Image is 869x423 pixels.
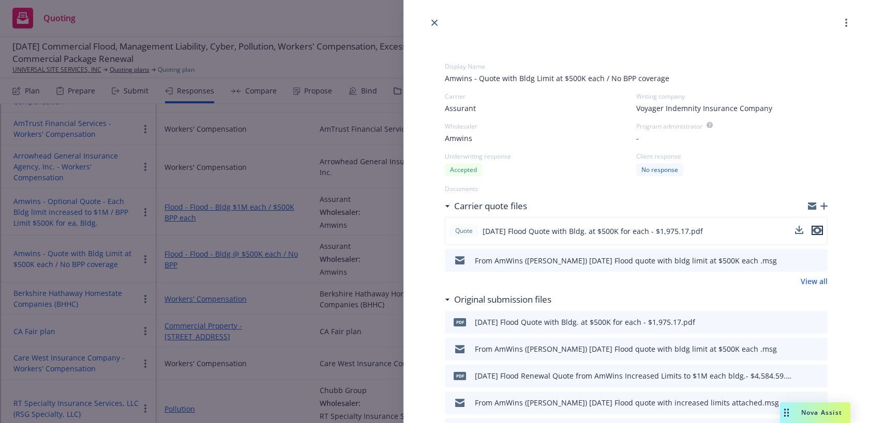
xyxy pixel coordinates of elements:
[812,225,823,237] button: preview file
[445,122,636,131] div: Wholesaler
[780,402,850,423] button: Nova Assist
[445,103,476,114] span: Assurant
[636,133,639,144] span: -
[801,408,842,417] span: Nova Assist
[454,318,466,326] span: pdf
[445,133,472,144] span: Amwins
[636,163,683,176] div: No response
[454,199,527,213] h3: Carrier quote files
[636,92,828,101] div: Writing company
[814,316,823,328] button: preview file
[812,226,823,235] button: preview file
[428,17,441,29] a: close
[798,397,806,409] button: download file
[475,317,695,327] div: [DATE] Flood Quote with Bldg. at $500K for each - $1,975.17.pdf
[454,372,466,380] span: pdf
[445,184,828,193] div: Documents
[475,397,779,408] div: From AmWins ([PERSON_NAME]) [DATE] Flood quote with increased limits attached.msg
[814,370,823,382] button: preview file
[475,370,793,381] div: [DATE] Flood Renewal Quote from AmWins Increased Limits to $1M each bldg.- $4,584.59.pdf
[798,316,806,328] button: download file
[636,122,702,131] div: Program administrator
[798,343,806,355] button: download file
[483,226,703,237] span: [DATE] Flood Quote with Bldg. at $500K for each - $1,975.17.pdf
[445,163,482,176] div: Accepted
[636,103,772,114] span: Voyager Indemnity Insurance Company
[454,226,474,236] span: Quote
[814,254,823,267] button: preview file
[475,343,777,354] div: From AmWins ([PERSON_NAME]) [DATE] Flood quote with bldg limit at $500K each .msg
[795,226,803,234] button: download file
[814,343,823,355] button: preview file
[801,276,828,287] a: View all
[475,255,777,266] div: From AmWins ([PERSON_NAME]) [DATE] Flood quote with bldg limit at $500K each .msg
[798,254,806,267] button: download file
[445,92,636,101] div: Carrier
[445,152,636,161] div: Underwriting response
[445,199,527,213] div: Carrier quote files
[798,370,806,382] button: download file
[445,73,828,84] span: Amwins - Quote with Bldg Limit at $500K each / No BPP coverage
[445,62,828,71] div: Display Name
[795,225,803,237] button: download file
[454,293,551,306] h3: Original submission files
[814,397,823,409] button: preview file
[780,402,793,423] div: Drag to move
[445,293,551,306] div: Original submission files
[636,152,828,161] div: Client response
